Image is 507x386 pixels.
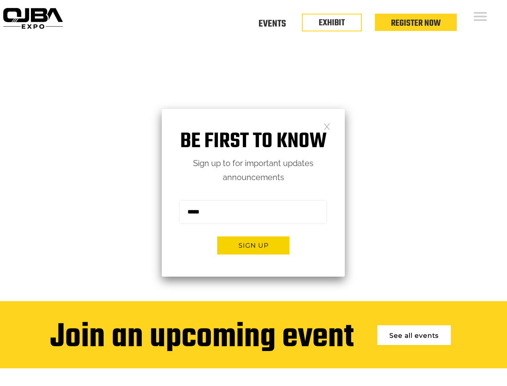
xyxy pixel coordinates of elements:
[319,16,345,30] a: EXHIBIT
[391,16,441,30] a: Register Now
[217,236,289,255] button: Sign up
[324,123,330,129] a: Close
[162,129,345,154] h1: Be first to know
[377,325,451,345] a: See all events
[50,319,354,356] div: Join an upcoming event
[162,156,345,185] p: Sign up to for important updates announcements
